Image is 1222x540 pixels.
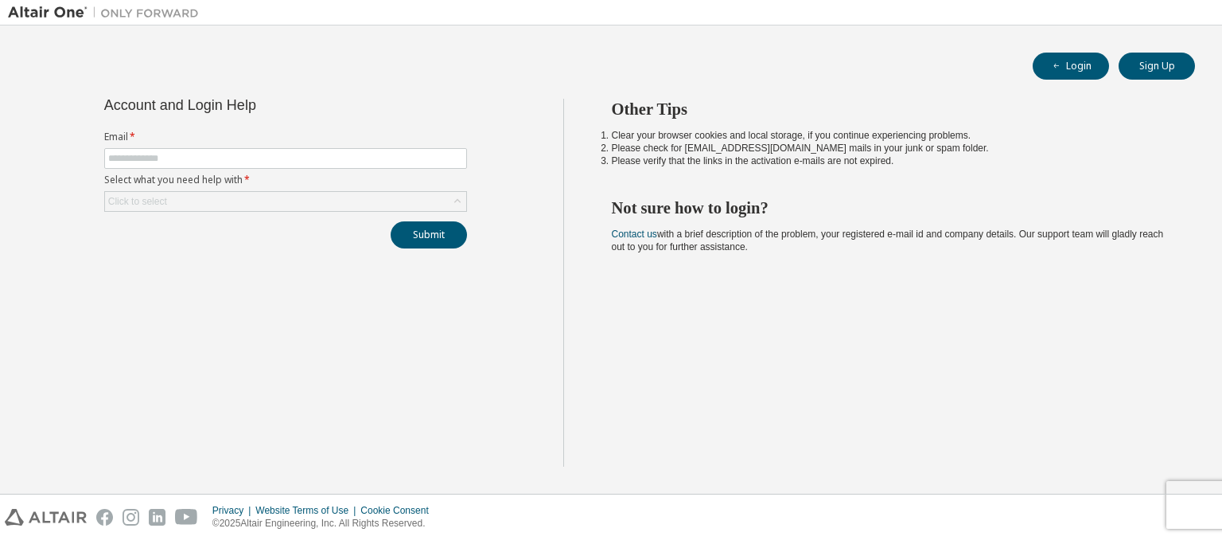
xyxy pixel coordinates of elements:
[96,509,113,526] img: facebook.svg
[104,174,467,186] label: Select what you need help with
[612,99,1167,119] h2: Other Tips
[123,509,139,526] img: instagram.svg
[149,509,165,526] img: linkedin.svg
[105,192,466,211] div: Click to select
[1033,53,1109,80] button: Login
[255,504,360,517] div: Website Terms of Use
[104,131,467,143] label: Email
[8,5,207,21] img: Altair One
[612,229,657,240] a: Contact us
[612,142,1167,155] li: Please check for [EMAIL_ADDRESS][DOMAIN_NAME] mails in your junk or spam folder.
[212,517,438,530] p: © 2025 Altair Engineering, Inc. All Rights Reserved.
[175,509,198,526] img: youtube.svg
[108,195,167,208] div: Click to select
[612,198,1167,218] h2: Not sure how to login?
[212,504,255,517] div: Privacy
[360,504,438,517] div: Cookie Consent
[612,129,1167,142] li: Clear your browser cookies and local storage, if you continue experiencing problems.
[5,509,87,526] img: altair_logo.svg
[612,155,1167,167] li: Please verify that the links in the activation e-mails are not expired.
[612,229,1164,252] span: with a brief description of the problem, your registered e-mail id and company details. Our suppo...
[1119,53,1195,80] button: Sign Up
[104,99,395,112] div: Account and Login Help
[391,221,467,248] button: Submit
